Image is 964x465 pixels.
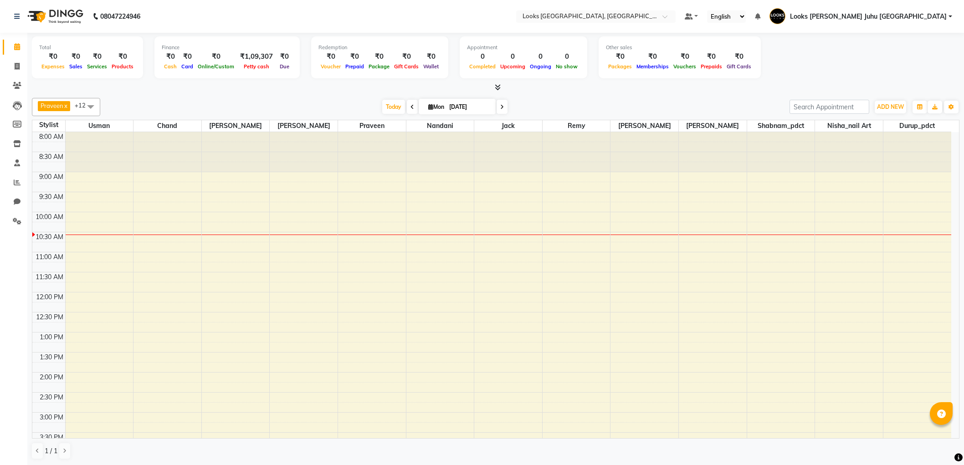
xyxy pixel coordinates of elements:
div: ₹0 [634,51,671,62]
div: ₹0 [318,51,343,62]
img: Looks JW Marriott Juhu Mumbai [769,8,785,24]
span: Today [382,100,405,114]
span: Cash [162,63,179,70]
b: 08047224946 [100,4,140,29]
div: ₹0 [179,51,195,62]
img: logo [23,4,86,29]
div: 12:00 PM [34,292,65,302]
div: 2:00 PM [38,373,65,382]
div: 3:00 PM [38,413,65,422]
span: Prepaids [698,63,724,70]
span: Gift Cards [392,63,421,70]
span: ADD NEW [877,103,904,110]
span: Due [277,63,292,70]
div: ₹0 [698,51,724,62]
span: Shabnam_pdct [747,120,815,132]
span: +12 [75,102,92,109]
div: 0 [554,51,580,62]
div: 10:00 AM [34,212,65,222]
span: Jack [474,120,542,132]
div: 12:30 PM [34,312,65,322]
div: ₹0 [162,51,179,62]
span: Praveen [338,120,406,132]
span: 1 / 1 [45,446,57,456]
span: chand [133,120,201,132]
button: ADD NEW [875,101,906,113]
div: 0 [528,51,554,62]
span: No show [554,63,580,70]
div: 0 [498,51,528,62]
div: 10:30 AM [34,232,65,242]
div: Total [39,44,136,51]
span: Online/Custom [195,63,236,70]
div: 8:30 AM [37,152,65,162]
span: Nisha_nail art [815,120,883,132]
div: ₹0 [724,51,754,62]
span: Packages [606,63,634,70]
span: Prepaid [343,63,366,70]
span: Petty cash [241,63,272,70]
div: ₹0 [392,51,421,62]
span: [PERSON_NAME] [679,120,747,132]
div: 1:30 PM [38,353,65,362]
span: Products [109,63,136,70]
span: [PERSON_NAME] [610,120,678,132]
div: ₹0 [343,51,366,62]
span: Looks [PERSON_NAME] Juhu [GEOGRAPHIC_DATA] [790,12,947,21]
div: Redemption [318,44,441,51]
input: 2025-09-01 [446,100,492,114]
span: Praveen [41,102,63,109]
span: Card [179,63,195,70]
span: [PERSON_NAME] [270,120,338,132]
div: ₹0 [195,51,236,62]
div: 9:30 AM [37,192,65,202]
div: ₹0 [421,51,441,62]
span: [PERSON_NAME] [202,120,270,132]
div: Appointment [467,44,580,51]
a: x [63,102,67,109]
div: Finance [162,44,292,51]
span: Vouchers [671,63,698,70]
div: 1:00 PM [38,332,65,342]
span: Package [366,63,392,70]
div: ₹0 [85,51,109,62]
div: ₹0 [671,51,698,62]
div: 3:30 PM [38,433,65,442]
span: Memberships [634,63,671,70]
span: Services [85,63,109,70]
input: Search Appointment [790,100,869,114]
div: Other sales [606,44,754,51]
div: Stylist [32,120,65,130]
div: ₹0 [67,51,85,62]
span: Upcoming [498,63,528,70]
div: 0 [467,51,498,62]
div: 8:00 AM [37,132,65,142]
div: ₹0 [39,51,67,62]
div: 2:30 PM [38,393,65,402]
div: 11:00 AM [34,252,65,262]
span: Mon [426,103,446,110]
span: Nandani [406,120,474,132]
span: Gift Cards [724,63,754,70]
div: ₹0 [366,51,392,62]
div: 9:00 AM [37,172,65,182]
div: ₹0 [277,51,292,62]
span: Wallet [421,63,441,70]
span: Usman [66,120,133,132]
div: ₹0 [109,51,136,62]
span: Sales [67,63,85,70]
div: 11:30 AM [34,272,65,282]
iframe: chat widget [926,429,955,456]
div: ₹1,09,307 [236,51,277,62]
span: Completed [467,63,498,70]
span: Ongoing [528,63,554,70]
div: ₹0 [606,51,634,62]
span: Voucher [318,63,343,70]
span: Durup_pdct [883,120,951,132]
span: Remy [543,120,610,132]
span: Expenses [39,63,67,70]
